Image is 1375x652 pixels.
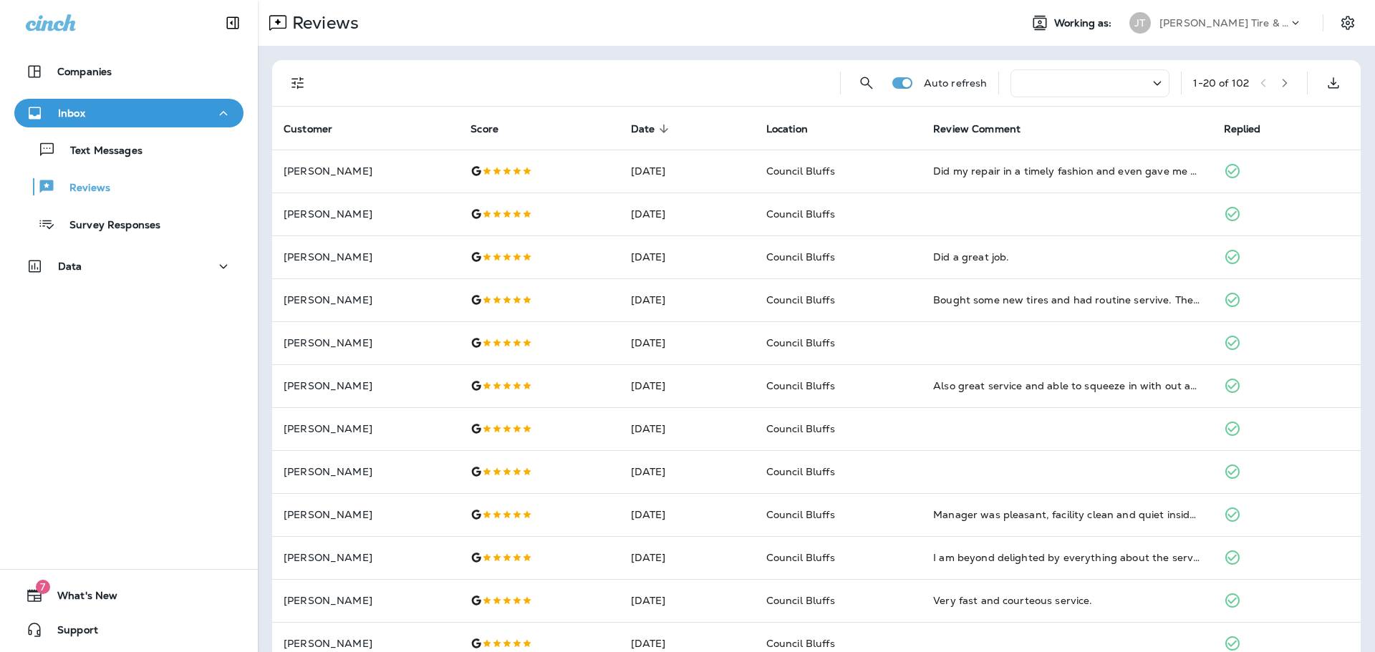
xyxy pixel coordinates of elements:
[284,595,448,606] p: [PERSON_NAME]
[286,12,359,34] p: Reviews
[1193,77,1249,89] div: 1 - 20 of 102
[766,379,835,392] span: Council Bluffs
[284,509,448,520] p: [PERSON_NAME]
[14,615,243,644] button: Support
[284,165,448,177] p: [PERSON_NAME]
[766,250,835,263] span: Council Bluffs
[766,123,808,135] span: Location
[619,579,755,622] td: [DATE]
[619,193,755,235] td: [DATE]
[58,261,82,272] p: Data
[1054,17,1115,29] span: Working as:
[284,208,448,220] p: [PERSON_NAME]
[14,57,243,86] button: Companies
[933,250,1200,264] div: Did a great job.
[14,172,243,202] button: Reviews
[933,122,1039,135] span: Review Comment
[471,122,517,135] span: Score
[284,552,448,563] p: [PERSON_NAME]
[1159,17,1288,29] p: [PERSON_NAME] Tire & Auto
[852,69,881,97] button: Search Reviews
[55,182,110,195] p: Reviews
[1319,69,1348,97] button: Export as CSV
[213,9,253,37] button: Collapse Sidebar
[924,77,988,89] p: Auto refresh
[933,123,1021,135] span: Review Comment
[619,150,755,193] td: [DATE]
[14,209,243,239] button: Survey Responses
[766,293,835,306] span: Council Bluffs
[14,252,243,281] button: Data
[766,208,835,220] span: Council Bluffs
[619,493,755,536] td: [DATE]
[766,594,835,607] span: Council Bluffs
[284,337,448,349] p: [PERSON_NAME]
[56,145,143,158] p: Text Messages
[1335,10,1361,36] button: Settings
[933,550,1200,565] div: I am beyond delighted by everything about the service I received at Jensen Tire & Auto. Prompt, h...
[619,235,755,278] td: [DATE]
[14,135,243,165] button: Text Messages
[55,219,160,233] p: Survey Responses
[1224,123,1261,135] span: Replied
[284,638,448,649] p: [PERSON_NAME]
[43,624,98,641] span: Support
[619,536,755,579] td: [DATE]
[766,422,835,435] span: Council Bluffs
[766,336,835,349] span: Council Bluffs
[284,123,332,135] span: Customer
[284,466,448,477] p: [PERSON_NAME]
[471,123,498,135] span: Score
[284,423,448,434] p: [PERSON_NAME]
[57,66,112,77] p: Companies
[631,123,655,135] span: Date
[766,165,835,177] span: Council Bluffs
[284,294,448,306] p: [PERSON_NAME]
[619,450,755,493] td: [DATE]
[36,580,50,594] span: 7
[933,507,1200,522] div: Manager was pleasant, facility clean and quiet inside we was appreciative of the staff fitting us...
[933,293,1200,307] div: Bought some new tires and had routine servive. The expectation of exceptional service is establis...
[284,69,312,97] button: Filters
[1129,12,1151,34] div: JT
[284,251,448,263] p: [PERSON_NAME]
[1224,122,1280,135] span: Replied
[619,407,755,450] td: [DATE]
[933,593,1200,608] div: Very fast and courteous service.
[619,321,755,364] td: [DATE]
[619,364,755,407] td: [DATE]
[766,508,835,521] span: Council Bluffs
[284,380,448,391] p: [PERSON_NAME]
[43,590,117,607] span: What's New
[14,99,243,127] button: Inbox
[766,122,826,135] span: Location
[766,465,835,478] span: Council Bluffs
[766,637,835,650] span: Council Bluffs
[619,278,755,321] td: [DATE]
[631,122,674,135] span: Date
[284,122,351,135] span: Customer
[933,379,1200,393] div: Also great service and able to squeeze in with out an appointment. Don't take my car anywhere else.
[766,551,835,564] span: Council Bluffs
[933,164,1200,178] div: Did my repair in a timely fashion and even gave me a discount. Which I gracefully appreciate. Tha...
[58,107,85,119] p: Inbox
[14,581,243,610] button: 7What's New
